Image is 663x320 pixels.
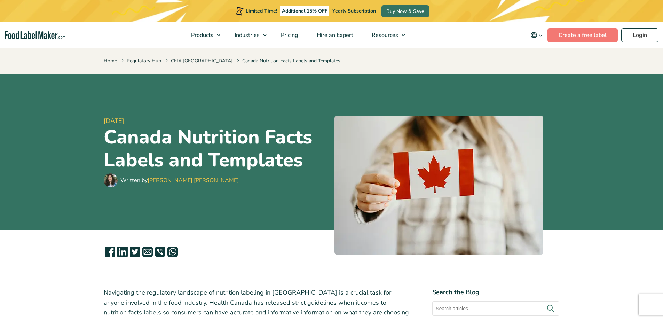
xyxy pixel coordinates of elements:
[236,57,340,64] span: Canada Nutrition Facts Labels and Templates
[332,8,376,14] span: Yearly Subscription
[381,5,429,17] a: Buy Now & Save
[272,22,306,48] a: Pricing
[621,28,658,42] a: Login
[148,177,239,184] a: [PERSON_NAME] [PERSON_NAME]
[127,57,161,64] a: Regulatory Hub
[182,22,224,48] a: Products
[370,31,399,39] span: Resources
[547,28,618,42] a: Create a free label
[104,57,117,64] a: Home
[363,22,409,48] a: Resources
[432,288,559,297] h4: Search the Blog
[120,176,239,185] div: Written by
[171,57,232,64] a: CFIA [GEOGRAPHIC_DATA]
[432,301,559,316] input: Search articles...
[232,31,260,39] span: Industries
[104,126,329,172] h1: Canada Nutrition Facts Labels and Templates
[315,31,354,39] span: Hire an Expert
[279,31,299,39] span: Pricing
[280,6,329,16] span: Additional 15% OFF
[308,22,361,48] a: Hire an Expert
[104,173,118,187] img: Maria Abi Hanna - Food Label Maker
[226,22,270,48] a: Industries
[189,31,214,39] span: Products
[104,116,329,126] span: [DATE]
[246,8,277,14] span: Limited Time!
